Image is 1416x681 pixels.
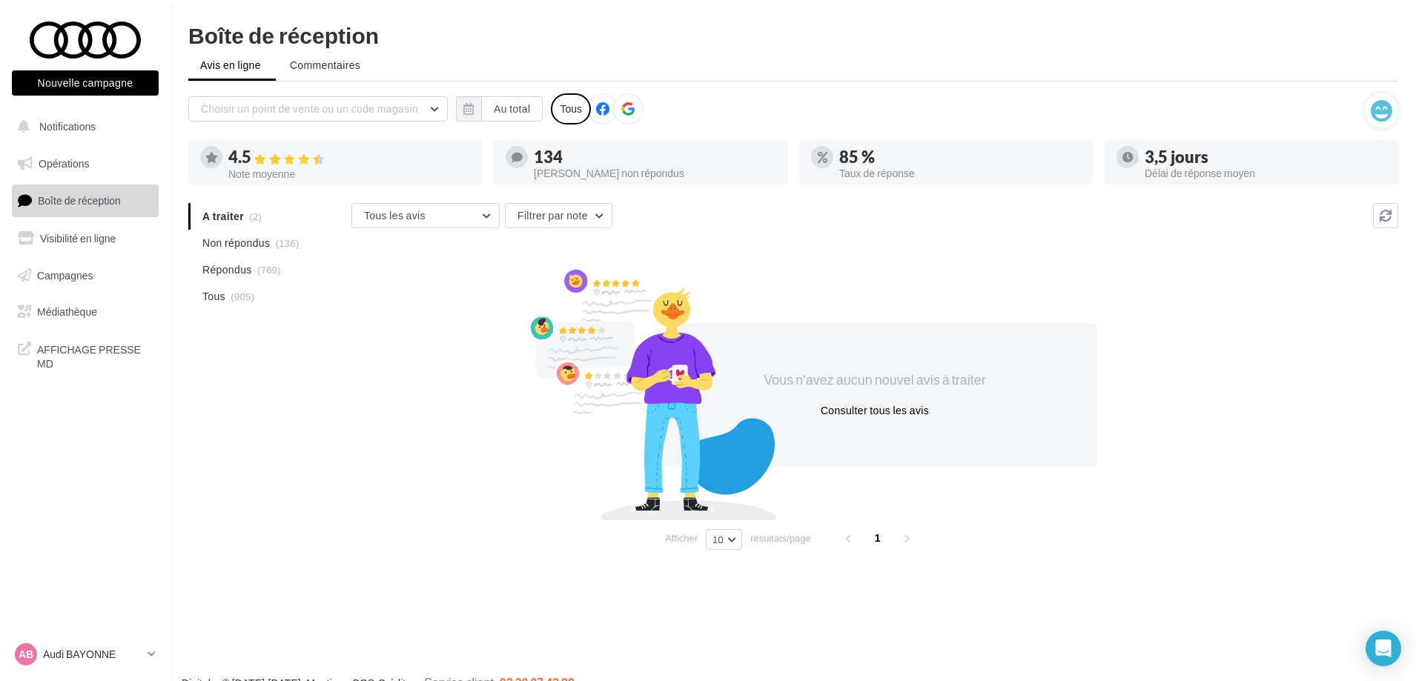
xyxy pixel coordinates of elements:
span: Commentaires [290,58,360,73]
span: AB [19,647,33,662]
button: Au total [456,96,543,122]
div: 85 % [839,149,1081,165]
div: Vous n'avez aucun nouvel avis à traiter [747,371,1002,390]
button: Filtrer par note [505,203,612,228]
p: Audi BAYONNE [43,647,142,662]
div: 3,5 jours [1145,149,1386,165]
span: (136) [276,237,300,249]
button: 10 [706,529,742,550]
span: Visibilité en ligne [40,232,116,245]
span: Choisir un point de vente ou un code magasin [201,102,418,115]
a: AFFICHAGE PRESSE MD [9,333,162,377]
span: AFFICHAGE PRESSE MD [37,339,153,371]
button: Notifications [9,111,156,142]
button: Tous les avis [351,203,500,228]
span: Afficher [665,531,698,545]
div: Tous [551,93,591,124]
span: résultats/page [750,531,811,545]
span: Campagnes [37,268,93,281]
div: Délai de réponse moyen [1145,168,1386,179]
button: Choisir un point de vente ou un code magasin [188,96,448,122]
div: Taux de réponse [839,168,1081,179]
span: (769) [257,264,281,276]
div: 134 [534,149,775,165]
span: (905) [231,290,254,302]
div: Open Intercom Messenger [1366,631,1401,666]
span: Médiathèque [37,305,97,318]
span: 1 [866,526,890,550]
div: 4.5 [228,149,470,166]
div: Boîte de réception [188,24,1398,46]
span: 10 [712,534,724,545]
a: Opérations [9,148,162,179]
a: Visibilité en ligne [9,223,162,254]
span: Opérations [39,157,89,170]
div: [PERSON_NAME] non répondus [534,168,775,179]
button: Consulter tous les avis [815,402,935,419]
span: Tous [202,289,225,304]
a: Médiathèque [9,296,162,328]
div: Note moyenne [228,169,470,179]
button: Au total [481,96,543,122]
button: Nouvelle campagne [12,70,159,96]
a: AB Audi BAYONNE [12,640,159,668]
span: Répondus [202,262,252,277]
span: Boîte de réception [38,194,121,207]
span: Non répondus [202,236,270,250]
span: Tous les avis [364,209,426,222]
a: Campagnes [9,260,162,291]
a: Boîte de réception [9,185,162,216]
span: Notifications [39,120,96,133]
